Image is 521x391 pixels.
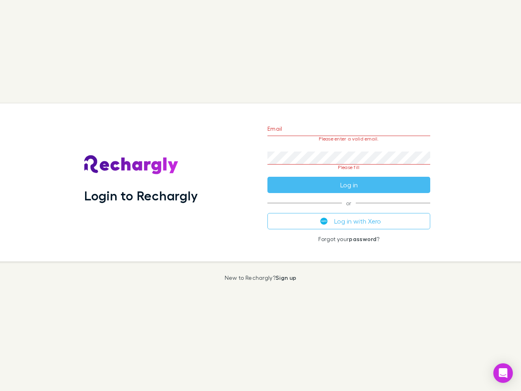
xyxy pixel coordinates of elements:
h1: Login to Rechargly [84,188,198,203]
a: Sign up [276,274,296,281]
p: New to Rechargly? [225,275,297,281]
p: Please enter a valid email. [267,136,430,142]
button: Log in with Xero [267,213,430,229]
p: Please fill [267,165,430,170]
a: password [349,235,377,242]
button: Log in [267,177,430,193]
div: Open Intercom Messenger [493,363,513,383]
img: Rechargly's Logo [84,155,179,175]
p: Forgot your ? [267,236,430,242]
img: Xero's logo [320,217,328,225]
